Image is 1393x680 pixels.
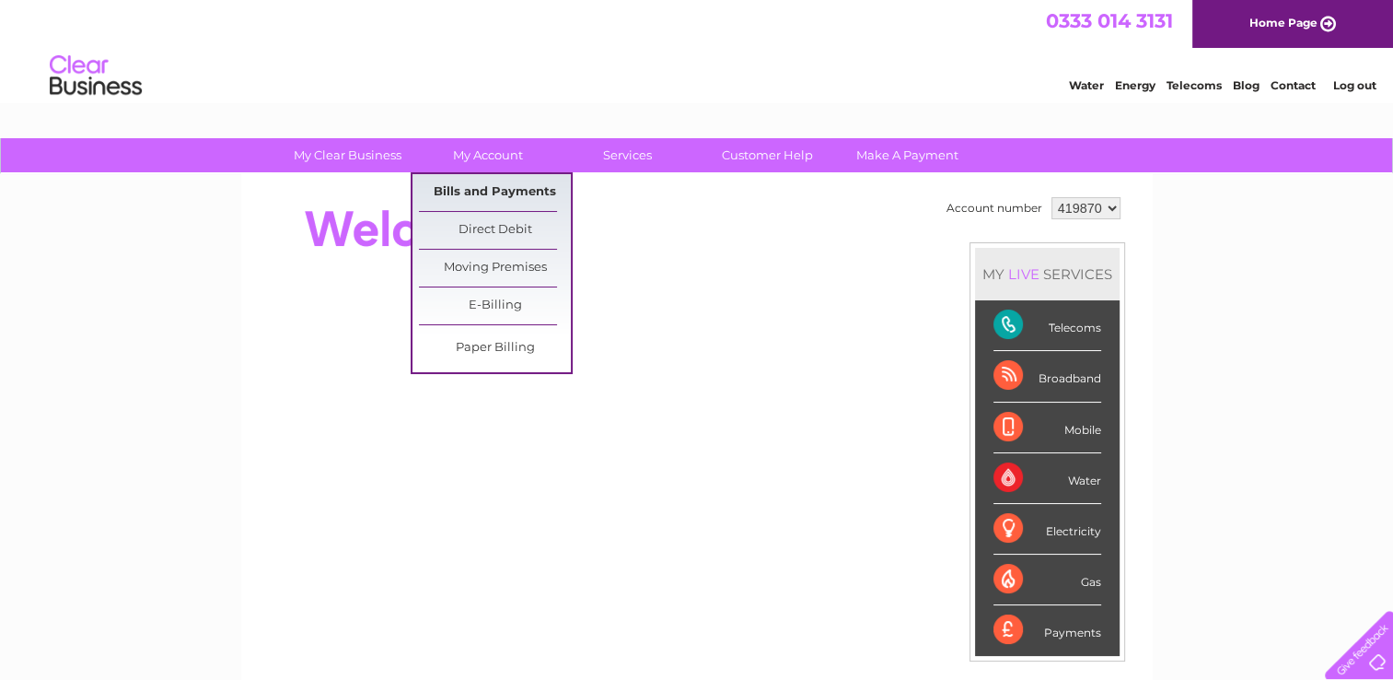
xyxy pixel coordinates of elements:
div: Telecoms [993,300,1101,351]
a: Customer Help [691,138,843,172]
a: Blog [1233,78,1260,92]
a: Log out [1332,78,1376,92]
div: Electricity [993,504,1101,555]
a: Telecoms [1167,78,1222,92]
a: My Clear Business [272,138,424,172]
a: Energy [1115,78,1155,92]
div: MY SERVICES [975,248,1120,300]
td: Account number [942,193,1047,224]
div: LIVE [1004,265,1043,283]
a: 0333 014 3131 [1046,9,1173,32]
a: Bills and Payments [419,174,571,211]
a: Services [551,138,703,172]
a: Water [1069,78,1104,92]
div: Gas [993,555,1101,605]
a: E-Billing [419,287,571,324]
div: Clear Business is a trading name of Verastar Limited (registered in [GEOGRAPHIC_DATA] No. 3667643... [262,10,1132,89]
div: Broadband [993,351,1101,402]
a: Direct Debit [419,212,571,249]
img: logo.png [49,48,143,104]
div: Payments [993,605,1101,655]
div: Mobile [993,403,1101,453]
a: Contact [1271,78,1316,92]
div: Water [993,453,1101,504]
a: My Account [412,138,563,172]
a: Moving Premises [419,250,571,287]
a: Make A Payment [831,138,983,172]
a: Paper Billing [419,330,571,367]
